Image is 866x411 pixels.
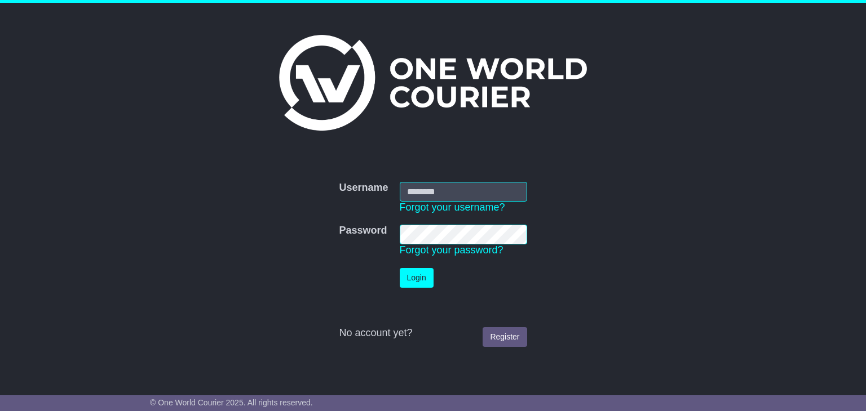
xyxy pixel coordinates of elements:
[150,398,313,407] span: © One World Courier 2025. All rights reserved.
[400,202,505,213] a: Forgot your username?
[339,327,527,339] div: No account yet?
[339,225,387,237] label: Password
[279,35,587,131] img: One World
[483,327,527,347] a: Register
[400,244,503,256] a: Forgot your password?
[400,268,434,288] button: Login
[339,182,388,194] label: Username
